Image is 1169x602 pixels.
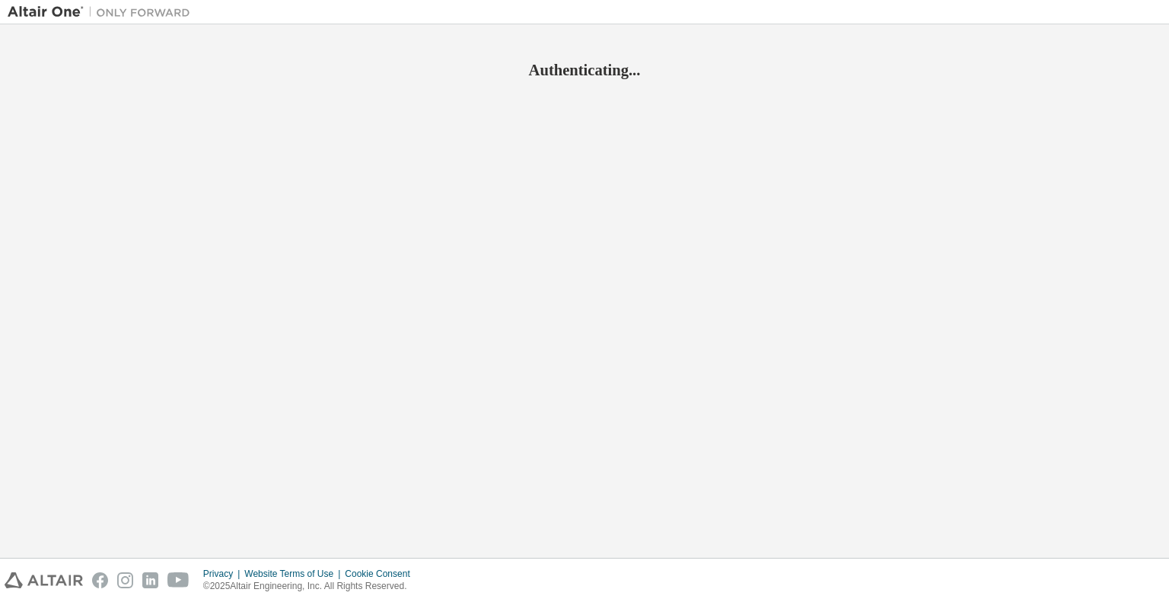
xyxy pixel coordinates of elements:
[117,572,133,588] img: instagram.svg
[345,568,419,580] div: Cookie Consent
[203,580,419,593] p: © 2025 Altair Engineering, Inc. All Rights Reserved.
[8,60,1161,80] h2: Authenticating...
[142,572,158,588] img: linkedin.svg
[203,568,244,580] div: Privacy
[244,568,345,580] div: Website Terms of Use
[92,572,108,588] img: facebook.svg
[8,5,198,20] img: Altair One
[167,572,190,588] img: youtube.svg
[5,572,83,588] img: altair_logo.svg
